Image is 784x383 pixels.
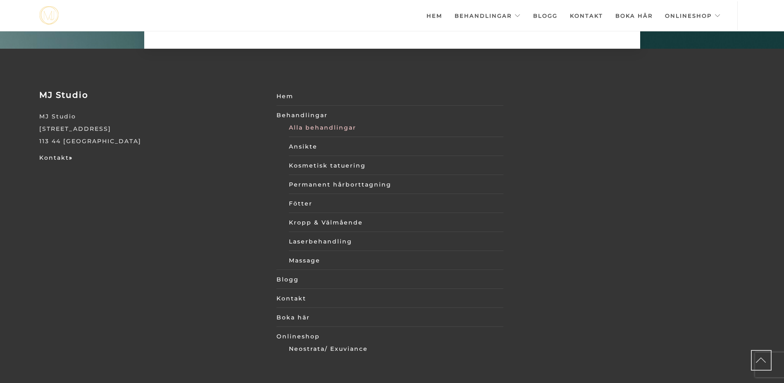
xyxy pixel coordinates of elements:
p: MJ Studio [STREET_ADDRESS] 113 44 [GEOGRAPHIC_DATA] [39,110,266,147]
a: Boka här [276,311,503,324]
a: mjstudio mjstudio mjstudio [39,6,59,25]
a: Kontakt [570,1,603,30]
h3: MJ Studio [39,90,266,100]
strong: » [69,154,73,161]
a: Kontakt [276,292,503,305]
a: Fötter [289,197,503,210]
a: Hem [427,1,442,30]
a: Permanent hårborttagning [289,178,503,191]
a: Kontakt» [39,154,73,161]
a: Onlineshop [276,330,503,343]
a: Laserbehandling [289,235,503,248]
a: Neostrata/ Exuviance [289,343,503,355]
a: Kosmetisk tatuering [289,159,503,172]
img: mjstudio [39,6,59,25]
a: Alla behandlingar [289,121,503,134]
a: Boka här [615,1,653,30]
a: Hem [276,90,503,102]
a: Blogg [276,273,503,286]
a: Blogg [533,1,558,30]
a: Behandlingar [455,1,521,30]
a: Kropp & Välmående [289,216,503,229]
a: Ansikte [289,140,503,153]
a: Behandlingar [276,109,503,121]
a: Massage [289,254,503,267]
a: Onlineshop [665,1,721,30]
